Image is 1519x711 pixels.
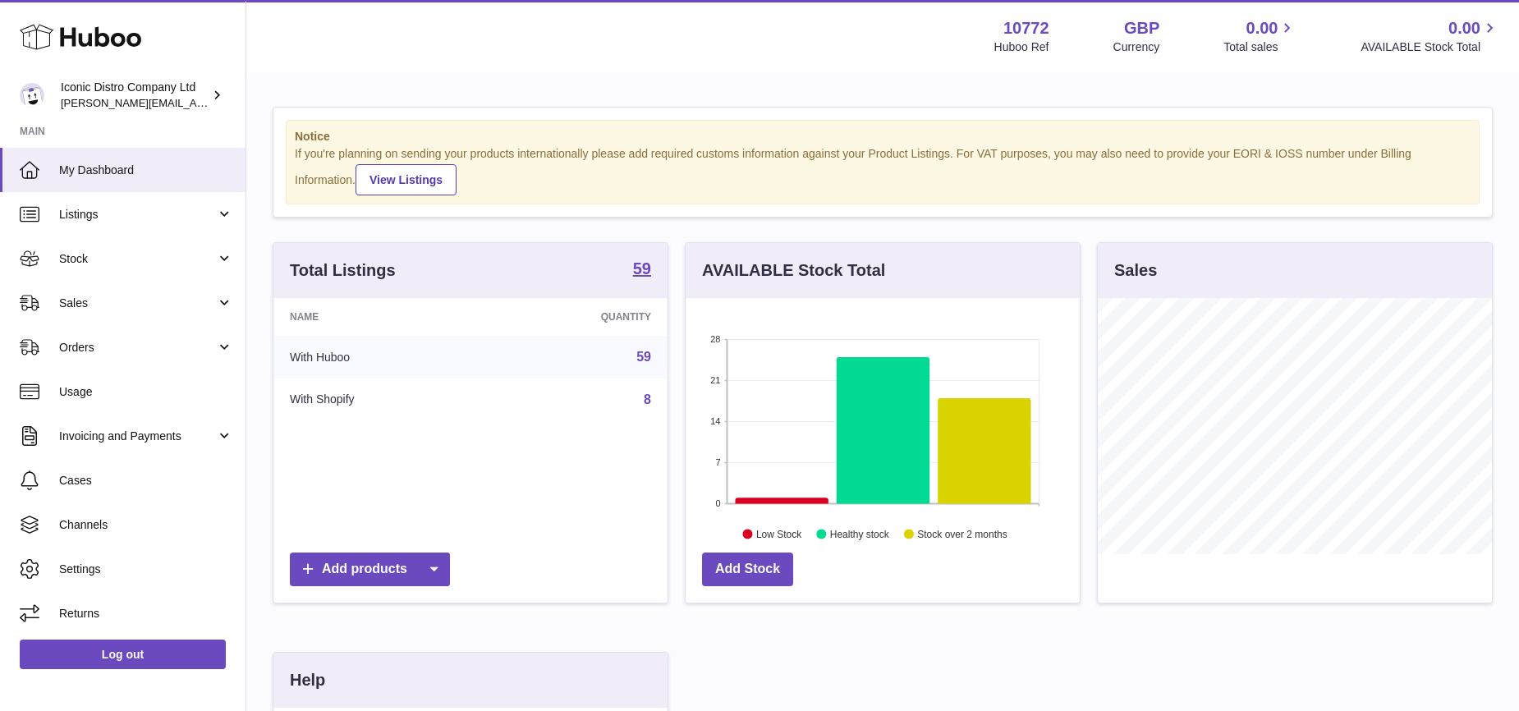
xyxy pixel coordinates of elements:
strong: 10772 [1003,17,1049,39]
text: 21 [710,375,720,385]
div: Iconic Distro Company Ltd [61,80,209,111]
a: 8 [644,392,651,406]
a: 59 [636,350,651,364]
h3: Sales [1114,259,1157,282]
span: Invoicing and Payments [59,429,216,444]
h3: AVAILABLE Stock Total [702,259,885,282]
text: Stock over 2 months [917,528,1007,539]
text: Low Stock [756,528,802,539]
span: Stock [59,251,216,267]
span: Returns [59,606,233,622]
td: With Huboo [273,336,486,378]
span: Settings [59,562,233,577]
span: Orders [59,340,216,355]
div: Huboo Ref [994,39,1049,55]
img: paul@iconicdistro.com [20,83,44,108]
h3: Help [290,669,325,691]
strong: 59 [633,260,651,277]
td: With Shopify [273,378,486,421]
a: Log out [20,640,226,669]
a: Add products [290,553,450,586]
span: Total sales [1223,39,1296,55]
span: AVAILABLE Stock Total [1361,39,1499,55]
h3: Total Listings [290,259,396,282]
text: 0 [715,498,720,508]
span: Listings [59,207,216,222]
strong: GBP [1124,17,1159,39]
a: 59 [633,260,651,280]
span: Sales [59,296,216,311]
th: Name [273,298,486,336]
div: Currency [1113,39,1160,55]
text: 7 [715,457,720,467]
a: Add Stock [702,553,793,586]
text: 28 [710,334,720,344]
span: [PERSON_NAME][EMAIL_ADDRESS][DOMAIN_NAME] [61,96,329,109]
text: Healthy stock [830,528,890,539]
span: Usage [59,384,233,400]
a: 0.00 Total sales [1223,17,1296,55]
th: Quantity [486,298,668,336]
span: Channels [59,517,233,533]
a: 0.00 AVAILABLE Stock Total [1361,17,1499,55]
text: 14 [710,416,720,426]
span: 0.00 [1448,17,1480,39]
span: Cases [59,473,233,489]
div: If you're planning on sending your products internationally please add required customs informati... [295,146,1471,195]
span: 0.00 [1246,17,1278,39]
span: My Dashboard [59,163,233,178]
a: View Listings [356,164,457,195]
strong: Notice [295,129,1471,144]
